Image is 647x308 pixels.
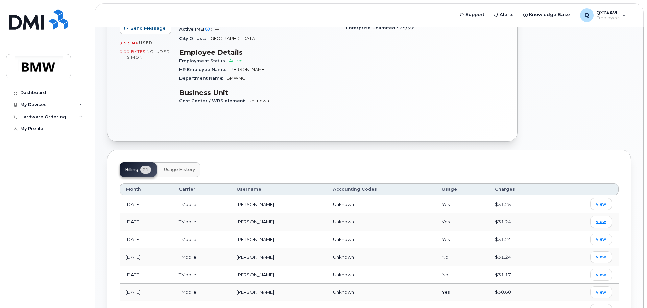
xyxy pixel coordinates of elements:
[596,201,606,207] span: view
[179,89,338,97] h3: Business Unit
[436,248,489,266] td: No
[596,236,606,242] span: view
[436,266,489,284] td: No
[130,25,166,31] span: Send Message
[120,49,145,54] span: 0.00 Bytes
[173,284,231,301] td: TMobile
[333,289,354,295] span: Unknown
[231,183,327,195] th: Username
[120,266,173,284] td: [DATE]
[231,195,327,213] td: [PERSON_NAME]
[590,198,612,210] a: view
[173,266,231,284] td: TMobile
[346,25,417,30] span: Enterprise Unlimited $25/30
[596,15,619,21] span: Employee
[489,8,519,21] a: Alerts
[120,195,173,213] td: [DATE]
[179,36,209,41] span: City Of Use
[333,237,354,242] span: Unknown
[590,216,612,228] a: view
[436,231,489,248] td: Yes
[596,289,606,295] span: view
[596,254,606,260] span: view
[231,231,327,248] td: [PERSON_NAME]
[618,279,642,303] iframe: Messenger Launcher
[333,254,354,260] span: Unknown
[495,201,546,208] div: $31.25
[436,213,489,231] td: Yes
[120,183,173,195] th: Month
[590,269,612,281] a: view
[120,248,173,266] td: [DATE]
[139,40,152,45] span: used
[215,27,219,32] span: —
[495,236,546,243] div: $31.24
[120,22,171,34] button: Send Message
[229,58,243,63] span: Active
[465,11,484,18] span: Support
[590,234,612,245] a: view
[333,202,354,207] span: Unknown
[229,67,266,72] span: [PERSON_NAME]
[590,286,612,298] a: view
[495,254,546,260] div: $31.24
[436,195,489,213] td: Yes
[231,213,327,231] td: [PERSON_NAME]
[436,284,489,301] td: Yes
[489,183,552,195] th: Charges
[120,231,173,248] td: [DATE]
[333,272,354,277] span: Unknown
[179,98,248,103] span: Cost Center / WBS element
[226,76,245,81] span: BMWMC
[173,248,231,266] td: TMobile
[179,76,226,81] span: Department Name
[596,10,619,15] span: QXZ4AVL
[584,11,589,19] span: Q
[173,231,231,248] td: TMobile
[519,8,575,21] a: Knowledge Base
[596,219,606,225] span: view
[179,67,229,72] span: HR Employee Name
[231,266,327,284] td: [PERSON_NAME]
[120,284,173,301] td: [DATE]
[164,167,195,172] span: Usage History
[333,219,354,224] span: Unknown
[179,58,229,63] span: Employment Status
[120,213,173,231] td: [DATE]
[500,11,514,18] span: Alerts
[575,8,631,22] div: QXZ4AVL
[495,271,546,278] div: $31.17
[436,183,489,195] th: Usage
[495,289,546,295] div: $30.60
[179,48,338,56] h3: Employee Details
[173,183,231,195] th: Carrier
[248,98,269,103] span: Unknown
[455,8,489,21] a: Support
[327,183,436,195] th: Accounting Codes
[120,41,139,45] span: 3.93 MB
[529,11,570,18] span: Knowledge Base
[596,272,606,278] span: view
[173,195,231,213] td: TMobile
[209,36,256,41] span: [GEOGRAPHIC_DATA]
[590,251,612,263] a: view
[173,213,231,231] td: TMobile
[179,27,215,32] span: Active IMEI
[231,248,327,266] td: [PERSON_NAME]
[495,219,546,225] div: $31.24
[231,284,327,301] td: [PERSON_NAME]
